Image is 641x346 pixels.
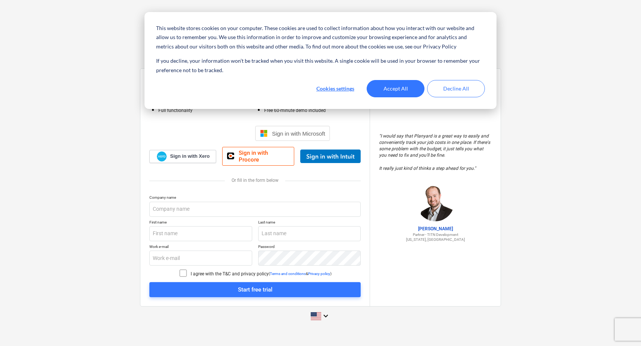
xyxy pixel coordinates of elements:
[149,202,361,217] input: Company name
[149,251,252,266] input: Work e-mail
[149,178,361,183] div: Or fill in the form below
[272,130,325,137] span: Sign in with Microsoft
[170,153,209,160] span: Sign in with Xero
[149,195,361,201] p: Company name
[379,133,492,172] p: " I would say that Planyard is a great way to easily and conveniently track your job costs in one...
[156,56,485,75] p: If you decline, your information won’t be tracked when you visit this website. A single cookie wi...
[427,80,485,97] button: Decline All
[258,226,361,241] input: Last name
[260,130,268,137] img: Microsoft logo
[269,271,331,276] p: ( & )
[222,147,294,166] a: Sign in with Procore
[379,232,492,237] p: Partner - TITN Development
[149,150,216,163] a: Sign in with Xero
[149,244,252,251] p: Work e-mail
[264,107,361,114] p: Free 60-minute demo included
[149,220,252,226] p: First name
[270,272,306,276] a: Terms and conditions
[144,12,497,109] div: Cookie banner
[258,220,361,226] p: Last name
[306,80,364,97] button: Cookies settings
[321,311,330,320] i: keyboard_arrow_down
[258,244,361,251] p: Password
[417,184,454,221] img: Jordan Cohen
[149,282,361,297] button: Start free trial
[157,151,167,162] img: Xero logo
[191,271,269,277] p: I agree with the T&C and privacy policy
[238,285,272,295] div: Start free trial
[239,150,289,163] span: Sign in with Procore
[367,80,424,97] button: Accept All
[308,272,330,276] a: Privacy policy
[156,24,485,51] p: This website stores cookies on your computer. These cookies are used to collect information about...
[149,226,252,241] input: First name
[158,107,255,114] p: Full functionality
[176,125,253,142] iframe: Sign in with Google Button
[379,237,492,242] p: [US_STATE], [GEOGRAPHIC_DATA]
[379,226,492,232] p: [PERSON_NAME]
